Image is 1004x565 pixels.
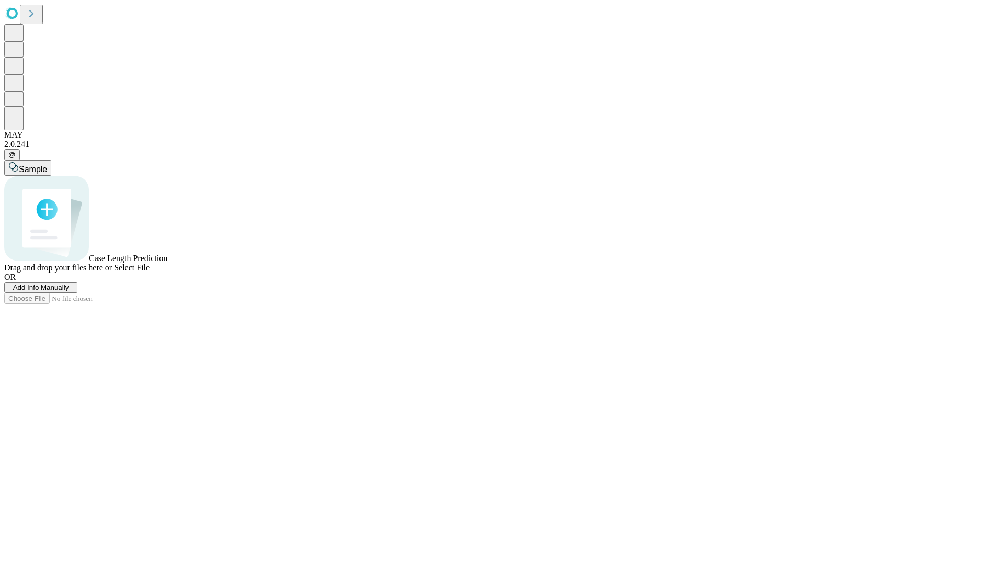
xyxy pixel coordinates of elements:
span: Select File [114,263,150,272]
span: Case Length Prediction [89,254,167,263]
button: Add Info Manually [4,282,77,293]
span: Drag and drop your files here or [4,263,112,272]
div: 2.0.241 [4,140,1000,149]
span: OR [4,273,16,281]
span: Sample [19,165,47,174]
div: MAY [4,130,1000,140]
button: Sample [4,160,51,176]
button: @ [4,149,20,160]
span: @ [8,151,16,159]
span: Add Info Manually [13,284,69,291]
